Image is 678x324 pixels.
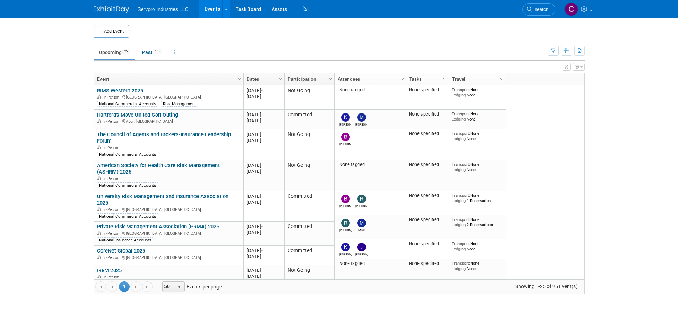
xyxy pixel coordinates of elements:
[97,73,239,85] a: Event
[94,46,135,59] a: Upcoming25
[327,76,333,82] span: Column Settings
[284,160,334,191] td: Not Going
[97,112,178,118] a: Hartford's Move United Golf Outing
[103,95,121,100] span: In-Person
[261,88,263,93] span: -
[499,76,505,82] span: Column Settings
[284,222,334,246] td: Committed
[103,176,121,181] span: In-Person
[163,282,175,292] span: 50
[339,203,352,208] div: Beth Schoeller
[284,191,334,222] td: Committed
[261,224,263,229] span: -
[284,110,334,129] td: Committed
[261,163,263,168] span: -
[97,119,101,123] img: In-Person Event
[357,219,366,227] img: Mark Bristol
[452,217,503,227] div: None 2 Reservations
[452,131,503,141] div: None None
[97,237,153,243] div: National Insurance Accounts
[247,131,281,137] div: [DATE]
[97,193,228,206] a: University Risk Management and Insurance Association 2025
[97,206,240,212] div: [GEOGRAPHIC_DATA], [GEOGRAPHIC_DATA]
[247,193,281,199] div: [DATE]
[277,73,284,84] a: Column Settings
[261,193,263,199] span: -
[97,131,231,144] a: The Council of Agents and Brokers-Insurance Leadership Forum
[409,131,446,137] div: None specified
[452,261,503,271] div: None None
[94,25,129,38] button: Add Event
[357,113,366,122] img: Monique Patton
[509,281,584,291] span: Showing 1-25 of 25 Event(s)
[341,219,350,227] img: Rick Dubois
[452,261,470,266] span: Transport:
[452,111,470,116] span: Transport:
[97,267,122,273] a: IREM 2025
[97,207,101,211] img: In-Person Event
[97,182,158,188] div: National Commercial Accounts
[452,167,467,172] span: Lodging:
[452,162,503,172] div: None None
[498,73,506,84] a: Column Settings
[337,162,403,168] div: None tagged
[247,162,281,168] div: [DATE]
[119,281,130,292] span: 1
[355,203,368,208] div: Rick Knox
[97,176,101,180] img: In-Person Event
[452,198,467,203] span: Lodging:
[247,223,281,229] div: [DATE]
[247,94,281,100] div: [DATE]
[398,73,406,84] a: Column Settings
[409,241,446,247] div: None specified
[452,111,503,122] div: None None
[452,131,470,136] span: Transport:
[339,227,352,232] div: Rick Dubois
[409,73,444,85] a: Tasks
[261,248,263,253] span: -
[357,195,366,203] img: Rick Knox
[103,231,121,236] span: In-Person
[236,73,243,84] a: Column Settings
[103,119,121,124] span: In-Person
[97,162,220,175] a: American Society for Health Care Risk Management (ASHRM) 2025
[355,251,368,256] div: Jeremy Jackson
[452,217,470,222] span: Transport:
[247,229,281,235] div: [DATE]
[339,251,352,256] div: Kevin Wofford
[399,76,405,82] span: Column Settings
[409,87,446,93] div: None specified
[355,227,368,232] div: Mark Bristol
[131,281,141,292] a: Go to the next page
[103,145,121,150] span: In-Person
[97,248,145,254] a: CoreNet Global 2025
[452,87,503,97] div: None None
[357,243,366,251] img: Jeremy Jackson
[452,193,503,203] div: None 1 Reservation
[97,145,101,149] img: In-Person Event
[98,284,104,290] span: Go to the first page
[97,87,143,94] a: RIMS Western 2025
[452,241,470,246] span: Transport:
[441,73,449,84] a: Column Settings
[144,284,150,290] span: Go to the last page
[153,49,162,54] span: 155
[341,195,350,203] img: Beth Schoeller
[177,284,182,290] span: select
[247,254,281,260] div: [DATE]
[97,118,240,124] div: Avon, [GEOGRAPHIC_DATA]
[261,267,263,273] span: -
[97,255,101,259] img: In-Person Event
[247,248,281,254] div: [DATE]
[97,275,101,278] img: In-Person Event
[339,122,352,126] div: Kim Cunha
[522,3,555,16] a: Search
[97,94,240,100] div: [GEOGRAPHIC_DATA], [GEOGRAPHIC_DATA]
[109,284,115,290] span: Go to the previous page
[247,118,281,124] div: [DATE]
[341,133,350,141] img: Brian Donnelly
[122,49,130,54] span: 25
[97,152,158,157] div: National Commercial Accounts
[261,112,263,117] span: -
[452,73,501,85] a: Travel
